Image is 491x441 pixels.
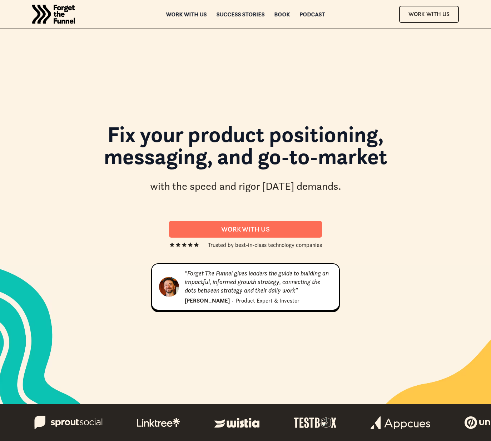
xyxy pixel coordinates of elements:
div: Product Expert & Investor [236,296,299,305]
a: Podcast [300,12,325,17]
div: · [232,296,233,305]
div: Trusted by best-in-class technology companies [208,240,322,249]
div: Work With us [178,225,313,233]
div: "Forget The Funnel gives leaders the guide to building an impactful, informed growth strategy, co... [185,269,332,295]
a: Work with us [166,12,207,17]
a: Work With Us [399,6,459,22]
a: Success Stories [217,12,265,17]
div: [PERSON_NAME] [185,296,230,305]
a: Work With us [169,221,322,238]
a: Book [274,12,290,17]
h1: Fix your product positioning, messaging, and go-to-market [63,123,428,175]
div: with the speed and rigor [DATE] demands. [150,179,341,194]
